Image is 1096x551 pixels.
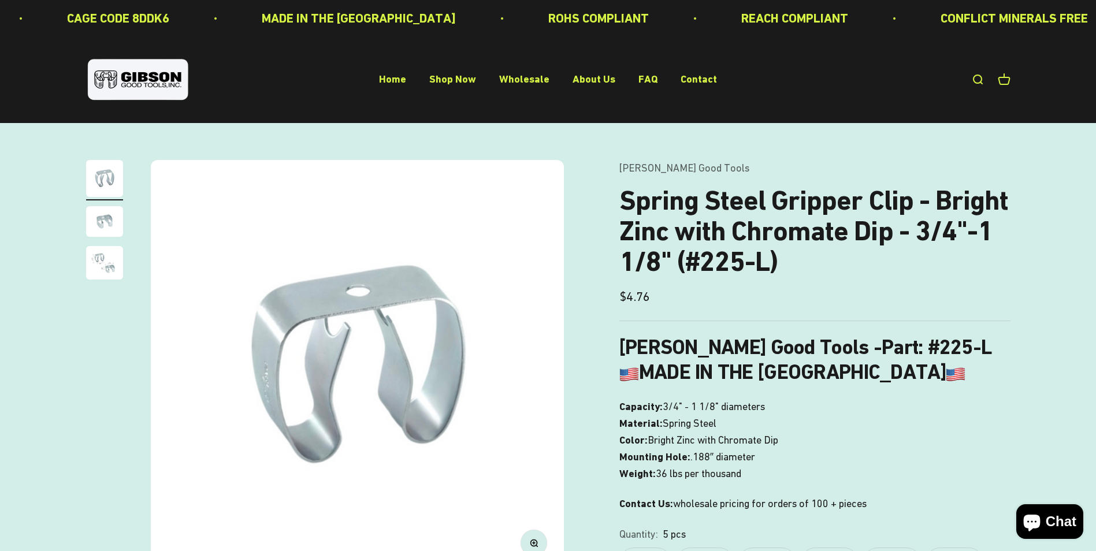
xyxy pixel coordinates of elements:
[619,497,673,509] strong: Contact Us:
[86,206,123,240] button: Go to item 2
[47,8,150,28] p: CAGE CODE 8DDK6
[619,434,648,446] b: Color:
[918,335,991,359] b: : #225-L
[86,246,123,283] button: Go to item 3
[882,335,918,359] span: Part
[619,467,656,479] b: Weight:
[722,8,828,28] p: REACH COMPLIANT
[86,246,123,280] img: close up of a spring steel gripper clip, tool clip, durable, secure holding, Excellent corrosion ...
[86,160,123,197] img: Gripper clip, made & shipped from the USA!
[379,73,406,85] a: Home
[638,73,657,85] a: FAQ
[619,451,690,463] b: Mounting Hole:
[619,162,749,174] a: [PERSON_NAME] Good Tools
[86,206,123,237] img: close up of a spring steel gripper clip, tool clip, durable, secure holding, Excellent corrosion ...
[573,73,615,85] a: About Us
[648,432,778,449] span: Bright Zinc with Chromate Dip
[656,466,741,482] span: 36 lbs per thousand
[619,335,918,359] b: [PERSON_NAME] Good Tools -
[681,73,717,85] a: Contact
[663,415,716,432] span: Spring Steel
[619,417,663,429] b: Material:
[499,73,549,85] a: Wholesale
[242,8,436,28] p: MADE IN THE [GEOGRAPHIC_DATA]
[663,526,686,543] variant-option-value: 5 pcs
[619,526,658,543] legend: Quantity:
[429,73,476,85] a: Shop Now
[921,8,1068,28] p: CONFLICT MINERALS FREE
[619,399,1010,482] p: 3/4" - 1 1/8" diameters
[529,8,629,28] p: ROHS COMPLIANT
[619,496,1010,512] p: wholesale pricing for orders of 100 + pieces
[619,286,650,307] sale-price: $4.76
[690,449,755,466] span: .188″ diameter
[1013,504,1087,542] inbox-online-store-chat: Shopify online store chat
[619,360,965,384] b: MADE IN THE [GEOGRAPHIC_DATA]
[619,400,663,412] b: Capacity:
[619,185,1010,277] h1: Spring Steel Gripper Clip - Bright Zinc with Chromate Dip - 3/4"-1 1/8" (#225-L)
[86,160,123,200] button: Go to item 1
